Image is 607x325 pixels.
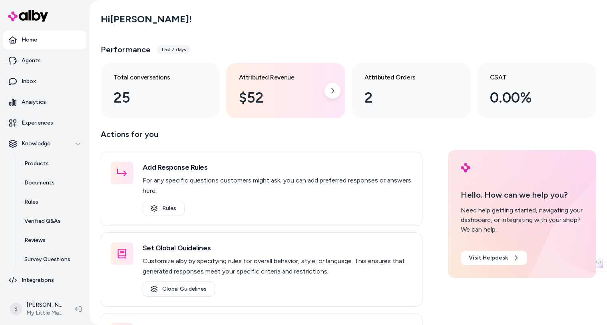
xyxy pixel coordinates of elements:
[26,301,62,309] p: [PERSON_NAME]
[3,113,86,133] a: Experiences
[352,63,471,118] a: Attributed Orders 2
[101,63,220,118] a: Total conversations 25
[364,73,445,82] h3: Attributed Orders
[143,201,185,216] a: Rules
[26,309,62,317] span: My Little Magic Shop
[24,160,49,168] p: Products
[22,98,46,106] p: Analytics
[364,87,445,109] div: 2
[101,44,151,55] h3: Performance
[22,57,41,65] p: Agents
[113,87,194,109] div: 25
[226,63,345,118] a: Attributed Revenue $52
[490,87,571,109] div: 0.00%
[461,189,583,201] p: Hello. How can we help you?
[3,271,86,290] a: Integrations
[16,173,86,192] a: Documents
[22,276,54,284] p: Integrations
[10,303,22,315] span: S
[24,236,46,244] p: Reviews
[239,87,320,109] div: $52
[16,154,86,173] a: Products
[16,212,86,231] a: Verified Q&As
[461,251,527,265] a: Visit Helpdesk
[8,10,48,22] img: alby Logo
[3,51,86,70] a: Agents
[22,140,50,148] p: Knowledge
[22,77,36,85] p: Inbox
[113,73,194,82] h3: Total conversations
[16,192,86,212] a: Rules
[143,242,412,254] h3: Set Global Guidelines
[143,162,412,173] h3: Add Response Rules
[24,256,70,264] p: Survey Questions
[24,198,38,206] p: Rules
[101,13,192,25] h2: Hi [PERSON_NAME] !
[143,281,215,297] a: Global Guidelines
[477,63,596,118] a: CSAT 0.00%
[490,73,571,82] h3: CSAT
[461,163,470,172] img: alby Logo
[22,36,37,44] p: Home
[3,30,86,50] a: Home
[24,179,55,187] p: Documents
[461,206,583,234] div: Need help getting started, navigating your dashboard, or integrating with your shop? We can help.
[16,250,86,269] a: Survey Questions
[3,134,86,153] button: Knowledge
[22,119,53,127] p: Experiences
[3,72,86,91] a: Inbox
[5,296,69,322] button: S[PERSON_NAME]My Little Magic Shop
[143,256,412,277] p: Customize alby by specifying rules for overall behavior, style, or language. This ensures that ge...
[24,217,61,225] p: Verified Q&As
[239,73,320,82] h3: Attributed Revenue
[157,45,191,54] div: Last 7 days
[3,93,86,112] a: Analytics
[101,128,422,147] p: Actions for you
[143,175,412,196] p: For any specific questions customers might ask, you can add preferred responses or answers here.
[16,231,86,250] a: Reviews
